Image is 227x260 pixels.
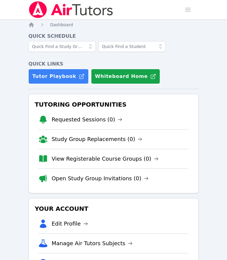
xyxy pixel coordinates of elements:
h4: Quick Schedule [28,33,199,40]
a: Edit Profile [52,220,88,228]
a: Tutor Playbook [28,69,89,84]
nav: Breadcrumb [28,22,199,28]
img: Air Tutors [28,1,114,18]
a: Requested Sessions (0) [52,115,122,124]
h3: Your Account [33,203,194,214]
a: Manage Air Tutors Subjects [52,239,133,248]
h3: Tutoring Opportunities [33,99,194,110]
a: Dashboard [50,22,73,28]
h4: Quick Links [28,60,199,68]
span: Dashboard [50,22,73,27]
button: Whiteboard Home [91,69,160,84]
input: Quick Find a Study Group [28,41,96,52]
input: Quick Find a Student [98,41,166,52]
a: Open Study Group Invitations (0) [52,174,149,183]
a: View Registerable Course Groups (0) [52,155,159,163]
a: Study Group Replacements (0) [52,135,142,143]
